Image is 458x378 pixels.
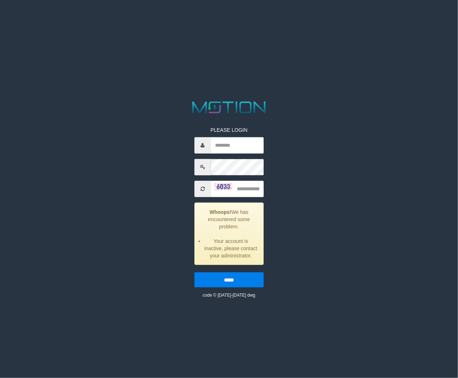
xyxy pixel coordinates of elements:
img: captcha [214,183,232,190]
li: Your account is inactive, please contact your administrator. [204,237,258,259]
img: MOTION_logo.png [189,99,269,115]
div: We has encountered some problem. [194,202,264,265]
p: PLEASE LOGIN [194,126,264,133]
small: code © [DATE]-[DATE] dwg [203,292,255,297]
strong: Whoops! [210,209,231,215]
